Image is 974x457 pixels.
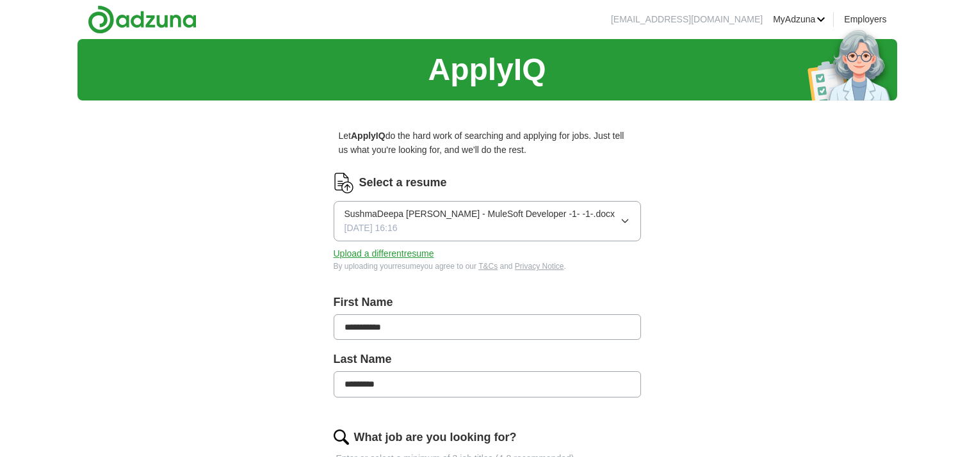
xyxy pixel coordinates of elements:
div: By uploading your resume you agree to our and . [334,261,641,273]
a: Privacy Notice [515,262,564,271]
li: [EMAIL_ADDRESS][DOMAIN_NAME] [611,12,763,26]
label: First Name [334,293,641,312]
img: search.png [334,429,349,445]
a: T&Cs [478,262,498,271]
label: Last Name [334,350,641,369]
img: Adzuna logo [88,5,197,34]
a: MyAdzuna [773,12,825,26]
strong: ApplyIQ [351,131,386,141]
a: Employers [844,12,886,26]
label: What job are you looking for? [354,428,517,447]
button: SushmaDeepa [PERSON_NAME] - MuleSoft Developer -1- -1-.docx[DATE] 16:16 [334,201,641,241]
img: CV Icon [334,173,354,193]
p: Let do the hard work of searching and applying for jobs. Just tell us what you're looking for, an... [334,124,641,163]
button: Upload a differentresume [334,246,434,261]
span: [DATE] 16:16 [345,221,398,235]
h1: ApplyIQ [428,45,546,95]
span: SushmaDeepa [PERSON_NAME] - MuleSoft Developer -1- -1-.docx [345,207,615,221]
label: Select a resume [359,173,447,192]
